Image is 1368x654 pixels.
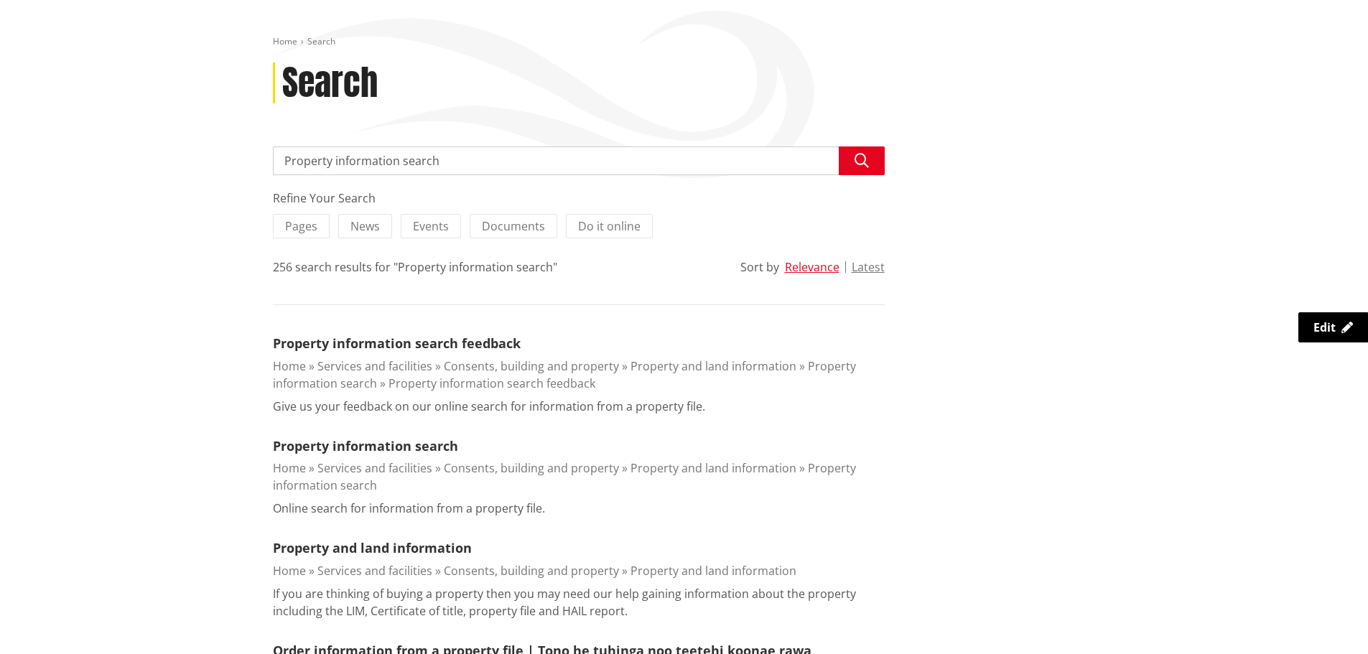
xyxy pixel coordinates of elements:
[482,218,545,234] span: Documents
[273,335,521,352] a: Property information search feedback
[740,258,779,276] div: Sort by
[273,146,885,175] input: Search input
[578,218,641,234] span: Do it online
[273,35,297,47] a: Home
[273,36,1096,48] nav: breadcrumb
[285,218,317,234] span: Pages
[631,358,796,374] a: Property and land information
[273,358,856,391] a: Property information search
[273,437,458,454] a: Property information search
[317,460,432,476] a: Services and facilities
[273,460,856,493] a: Property information search
[1313,319,1336,335] span: Edit
[282,62,378,104] h1: Search
[631,563,796,579] a: Property and land information
[273,460,306,476] a: Home
[273,398,705,415] p: Give us your feedback on our online search for information from a property file.
[273,563,306,579] a: Home
[852,261,885,274] button: Latest
[388,375,595,391] a: Property information search feedback
[350,218,380,234] span: News
[444,563,619,579] a: Consents, building and property
[317,563,432,579] a: Services and facilities
[413,218,449,234] span: Events
[273,585,885,620] p: If you are thinking of buying a property then you may need our help gaining information about the...
[307,35,335,47] span: Search
[785,261,839,274] button: Relevance
[273,539,472,556] a: Property and land information
[273,358,306,374] a: Home
[273,500,545,517] p: Online search for information from a property file.
[1302,594,1354,645] iframe: Messenger Launcher
[444,358,619,374] a: Consents, building and property
[273,258,557,276] div: 256 search results for "Property information search"
[273,190,885,207] div: Refine Your Search
[444,460,619,476] a: Consents, building and property
[317,358,432,374] a: Services and facilities
[631,460,796,476] a: Property and land information
[1298,312,1368,342] a: Edit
